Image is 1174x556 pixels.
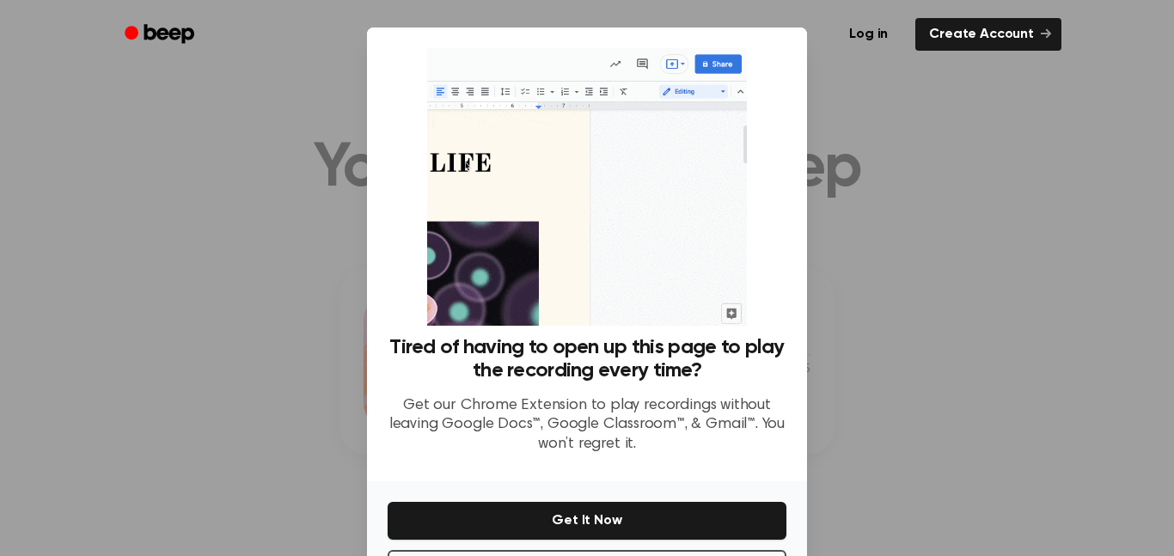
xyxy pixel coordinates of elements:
h3: Tired of having to open up this page to play the recording every time? [388,336,786,382]
p: Get our Chrome Extension to play recordings without leaving Google Docs™, Google Classroom™, & Gm... [388,396,786,455]
button: Get It Now [388,502,786,540]
a: Beep [113,18,210,52]
img: Beep extension in action [427,48,746,326]
a: Log in [832,15,905,54]
a: Create Account [915,18,1061,51]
